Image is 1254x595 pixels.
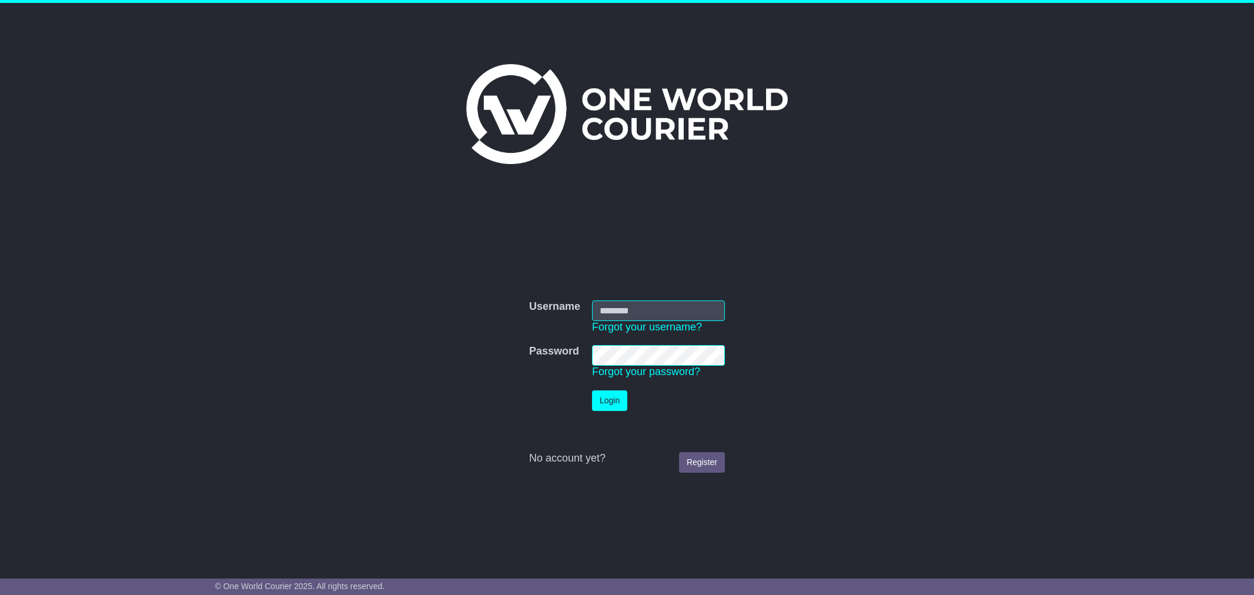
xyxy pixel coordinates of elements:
[592,366,700,377] a: Forgot your password?
[592,390,627,411] button: Login
[679,452,725,473] a: Register
[215,581,385,591] span: © One World Courier 2025. All rights reserved.
[529,345,579,358] label: Password
[592,321,702,333] a: Forgot your username?
[466,64,787,164] img: One World
[529,300,580,313] label: Username
[529,452,725,465] div: No account yet?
